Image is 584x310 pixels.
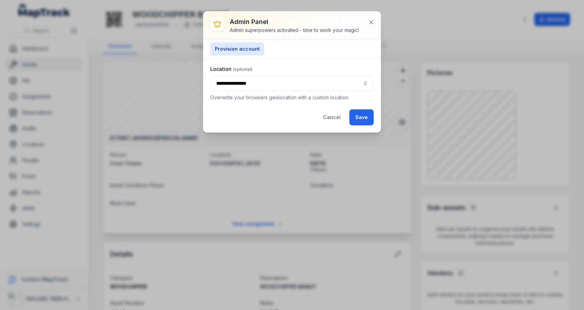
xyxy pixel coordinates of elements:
button: Cancel [317,109,347,125]
label: Location [210,66,252,73]
button: Save [349,109,374,125]
h3: Admin Panel [230,17,359,27]
p: Overwrite your browsers geolocation with a custom location. [210,94,374,101]
button: Provision account [210,42,264,56]
div: Admin superpowers activated - time to work your magic! [230,27,359,34]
